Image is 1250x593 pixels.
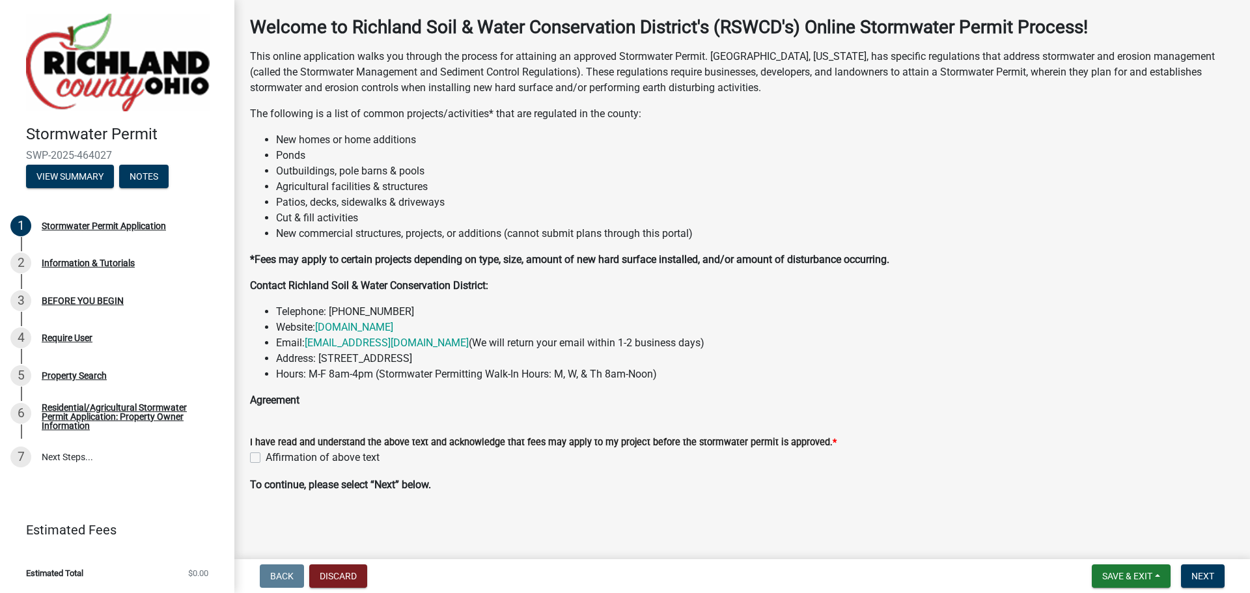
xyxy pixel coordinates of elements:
div: 7 [10,447,31,467]
button: Next [1181,564,1225,588]
div: 5 [10,365,31,386]
button: Back [260,564,304,588]
span: Save & Exit [1102,571,1152,581]
a: [EMAIL_ADDRESS][DOMAIN_NAME] [305,337,469,349]
li: Ponds [276,148,1234,163]
strong: Agreement [250,394,299,406]
li: Email: (We will return your email within 1-2 business days) [276,335,1234,351]
div: 3 [10,290,31,311]
span: Back [270,571,294,581]
div: Property Search [42,371,107,380]
div: Information & Tutorials [42,258,135,268]
h4: Stormwater Permit [26,125,224,144]
div: 1 [10,215,31,236]
li: Hours: M-F 8am-4pm (Stormwater Permitting Walk-In Hours: M, W, & Th 8am-Noon) [276,366,1234,382]
li: Cut & fill activities [276,210,1234,226]
button: Discard [309,564,367,588]
li: Telephone: [PHONE_NUMBER] [276,304,1234,320]
span: Next [1191,571,1214,581]
img: Richland County, Ohio [26,14,210,111]
wm-modal-confirm: Notes [119,172,169,182]
li: New commercial structures, projects, or additions (cannot submit plans through this portal) [276,226,1234,241]
div: 2 [10,253,31,273]
span: Estimated Total [26,569,83,577]
strong: *Fees may apply to certain projects depending on type, size, amount of new hard surface installed... [250,253,889,266]
button: Notes [119,165,169,188]
li: Address: [STREET_ADDRESS] [276,351,1234,366]
p: The following is a list of common projects/activities* that are regulated in the county: [250,106,1234,122]
li: Outbuildings, pole barns & pools [276,163,1234,179]
div: Residential/Agricultural Stormwater Permit Application: Property Owner Information [42,403,214,430]
label: Affirmation of above text [266,450,380,465]
div: 4 [10,327,31,348]
strong: To continue, please select “Next” below. [250,478,431,491]
wm-modal-confirm: Summary [26,172,114,182]
button: View Summary [26,165,114,188]
li: Agricultural facilities & structures [276,179,1234,195]
span: SWP-2025-464027 [26,149,208,161]
li: Patios, decks, sidewalks & driveways [276,195,1234,210]
div: 6 [10,403,31,424]
li: Website: [276,320,1234,335]
div: Stormwater Permit Application [42,221,166,230]
strong: Welcome to Richland Soil & Water Conservation District's (RSWCD's) Online Stormwater Permit Process! [250,16,1088,38]
a: [DOMAIN_NAME] [315,321,393,333]
p: This online application walks you through the process for attaining an approved Stormwater Permit... [250,49,1234,96]
span: $0.00 [188,569,208,577]
div: Require User [42,333,92,342]
div: BEFORE YOU BEGIN [42,296,124,305]
strong: Contact Richland Soil & Water Conservation District: [250,279,488,292]
a: Estimated Fees [10,517,214,543]
button: Save & Exit [1092,564,1171,588]
label: I have read and understand the above text and acknowledge that fees may apply to my project befor... [250,438,837,447]
li: New homes or home additions [276,132,1234,148]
